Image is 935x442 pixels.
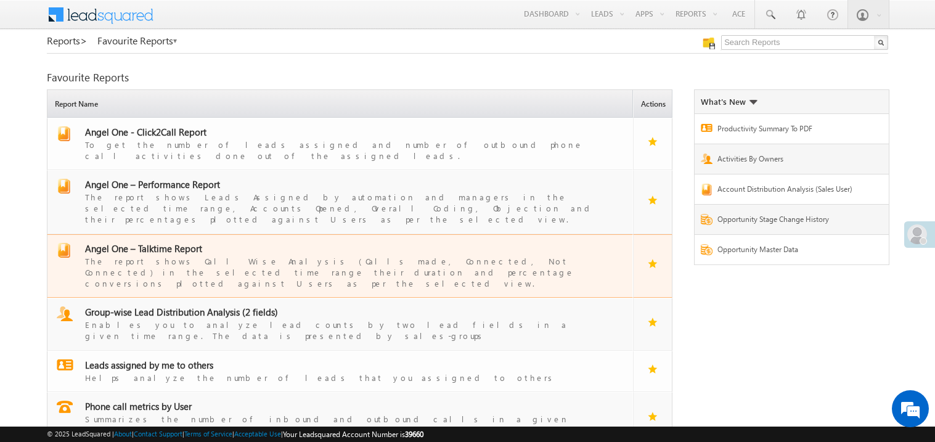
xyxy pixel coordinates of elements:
a: report Angel One – Talktime ReportThe report shows Call Wise Analysis (Calls made, Connected, Not... [54,243,627,289]
span: Angel One – Talktime Report [85,242,202,255]
img: report [57,359,73,370]
div: What's New [701,96,757,107]
span: Your Leadsquared Account Number is [283,430,423,439]
img: report [57,401,73,413]
input: Search Reports [721,35,888,50]
span: Leads assigned by me to others [85,359,213,371]
div: Favourite Reports [47,72,888,83]
a: About [114,430,132,438]
span: Group-wise Lead Distribution Analysis (2 fields) [85,306,278,318]
img: report [57,243,71,258]
div: The report shows Call Wise Analysis (Calls made, Connected, Not Connected) in the selected time r... [85,255,610,289]
div: Helps analyze the number of leads that you assigned to others [85,371,610,383]
img: report [57,179,71,194]
img: What's new [749,100,757,105]
img: Report [701,124,712,132]
a: Terms of Service [184,430,232,438]
img: Report [701,184,712,195]
img: Report [701,214,712,225]
a: Activities By Owners [717,153,862,168]
span: © 2025 LeadSquared | | | | | [47,428,423,440]
img: report [57,126,71,141]
img: Report [701,244,712,255]
span: Angel One - Click2Call Report [85,126,206,138]
span: Angel One – Performance Report [85,178,220,190]
a: Favourite Reports [97,35,178,46]
div: Summarizes the number of inbound and outbound calls in a given timeperiod by users [85,412,610,436]
a: report Angel One - Click2Call ReportTo get the number of leads assigned and number of outbound ph... [54,126,627,162]
a: report Group-wise Lead Distribution Analysis (2 fields)Enables you to analyze lead counts by two ... [54,306,627,342]
span: 39660 [405,430,423,439]
span: > [80,33,88,47]
div: The report shows Leads Assigned by automation and managers in the selected time range, Accounts O... [85,190,610,225]
img: report [57,306,73,321]
img: Manage all your saved reports! [703,37,715,49]
a: Reports> [47,35,88,46]
a: Productivity Summary To PDF [717,123,862,137]
img: Report [701,153,712,164]
a: report Phone call metrics by UserSummarizes the number of inbound and outbound calls in a given t... [54,401,627,436]
a: Contact Support [134,430,182,438]
span: Actions [637,92,672,117]
a: Opportunity Master Data [717,244,862,258]
a: report Angel One – Performance ReportThe report shows Leads Assigned by automation and managers i... [54,179,627,225]
div: Enables you to analyze lead counts by two lead fields in a given time range. The data is presente... [85,318,610,342]
a: report Leads assigned by me to othersHelps analyze the number of leads that you assigned to others [54,359,627,383]
a: Account Distribution Analysis (Sales User) [717,184,862,198]
div: To get the number of leads assigned and number of outbound phone call activities done out of the ... [85,138,610,162]
span: Phone call metrics by User [85,400,192,412]
a: Opportunity Stage Change History [717,214,862,228]
a: Acceptable Use [234,430,281,438]
span: Report Name [51,92,632,117]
